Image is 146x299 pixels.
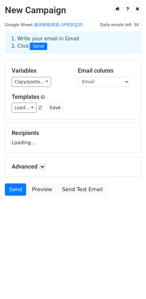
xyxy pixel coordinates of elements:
a: Daily emails left: 50 [98,22,141,27]
a: Send Test Email [58,183,107,196]
a: Send [5,183,26,196]
span: Daily emails left: 50 [98,21,141,28]
h5: Recipients [12,129,134,137]
a: Copy/paste... [12,77,51,87]
h5: Email column [78,67,134,74]
div: Loading... [12,129,134,146]
small: Google Sheet: [5,22,83,27]
h5: Advanced [12,163,134,170]
h5: Variables [12,67,68,74]
div: 1. Write your email in Gmail 2. Click [6,35,140,50]
h2: New Campaign [5,5,141,16]
a: Load... [12,103,36,113]
a: 邀评邮箱资源-OP安防监控 [34,22,83,27]
a: Templates [12,93,39,100]
a: Preview [28,183,56,196]
span: Send [30,43,47,50]
button: Save [47,103,63,113]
